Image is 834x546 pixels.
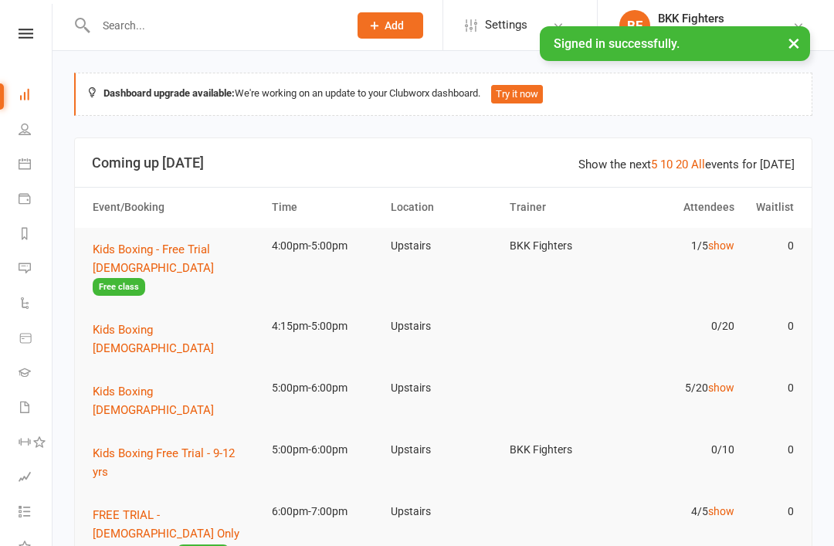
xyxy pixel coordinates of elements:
div: BKK Fighters Colchester Ltd [658,25,792,39]
button: Add [358,12,423,39]
span: Settings [485,8,527,42]
td: 4:00pm-5:00pm [265,228,384,264]
a: Calendar [19,148,53,183]
td: 6:00pm-7:00pm [265,493,384,530]
span: Signed in successfully. [554,36,680,51]
h3: Coming up [DATE] [92,155,795,171]
td: Upstairs [384,308,503,344]
a: Reports [19,218,53,253]
a: Product Sales [19,322,53,357]
a: Dashboard [19,79,53,114]
div: BKK Fighters [658,12,792,25]
th: Time [265,188,384,227]
td: BKK Fighters [503,228,622,264]
td: 4/5 [622,493,741,530]
div: BF [619,10,650,41]
th: Trainer [503,188,622,227]
th: Attendees [622,188,741,227]
a: show [708,505,734,517]
td: 0 [741,370,801,406]
td: 5:00pm-6:00pm [265,370,384,406]
span: Add [385,19,404,32]
th: Waitlist [741,188,801,227]
a: show [708,239,734,252]
td: 5:00pm-6:00pm [265,432,384,468]
strong: Dashboard upgrade available: [103,87,235,99]
div: We're working on an update to your Clubworx dashboard. [74,73,812,116]
a: Payments [19,183,53,218]
td: 0/10 [622,432,741,468]
td: 0/20 [622,308,741,344]
button: Kids Boxing [DEMOGRAPHIC_DATA] [93,382,258,419]
input: Search... [91,15,337,36]
button: × [780,26,808,59]
span: Kids Boxing [DEMOGRAPHIC_DATA] [93,323,214,355]
span: Free class [93,278,145,296]
td: 0 [741,432,801,468]
td: 4:15pm-5:00pm [265,308,384,344]
td: Upstairs [384,370,503,406]
span: Kids Boxing Free Trial - 9-12 yrs [93,446,235,479]
a: show [708,382,734,394]
a: 20 [676,158,688,171]
th: Event/Booking [86,188,265,227]
a: 10 [660,158,673,171]
td: 5/20 [622,370,741,406]
td: 0 [741,493,801,530]
td: Upstairs [384,493,503,530]
span: Kids Boxing [DEMOGRAPHIC_DATA] [93,385,214,417]
span: Kids Boxing - Free Trial [DEMOGRAPHIC_DATA] [93,242,214,275]
a: All [691,158,705,171]
a: 5 [651,158,657,171]
td: Upstairs [384,432,503,468]
td: Upstairs [384,228,503,264]
td: BKK Fighters [503,432,622,468]
button: Kids Boxing [DEMOGRAPHIC_DATA] [93,320,258,358]
button: Kids Boxing - Free Trial [DEMOGRAPHIC_DATA]Free class [93,240,258,297]
td: 0 [741,308,801,344]
div: Show the next events for [DATE] [578,155,795,174]
button: Try it now [491,85,543,103]
td: 0 [741,228,801,264]
a: People [19,114,53,148]
td: 1/5 [622,228,741,264]
th: Location [384,188,503,227]
button: Kids Boxing Free Trial - 9-12 yrs [93,444,258,481]
a: Assessments [19,461,53,496]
